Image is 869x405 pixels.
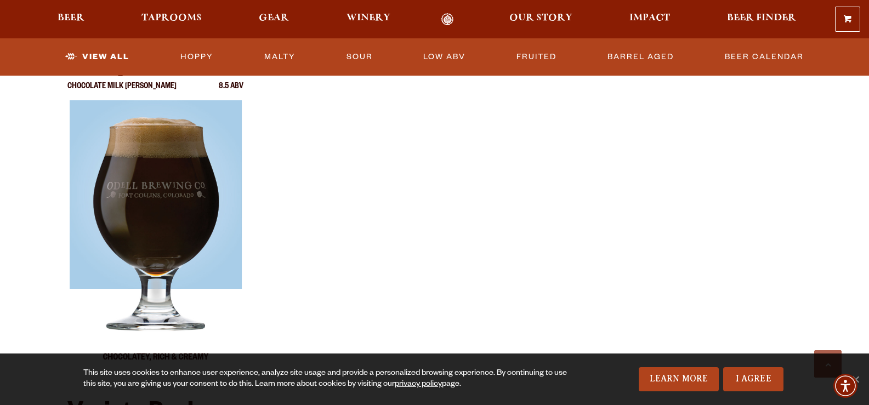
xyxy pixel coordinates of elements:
[342,44,377,70] a: Sour
[67,63,244,374] a: [PERSON_NAME] Chocolate Milk [PERSON_NAME] 8.5 ABV Lugene Lugene
[639,367,719,391] a: Learn More
[727,14,796,22] span: Beer Finder
[260,44,300,70] a: Malty
[833,374,857,398] div: Accessibility Menu
[395,380,442,389] a: privacy policy
[176,44,218,70] a: Hoppy
[141,14,202,22] span: Taprooms
[720,44,808,70] a: Beer Calendar
[629,14,670,22] span: Impact
[603,44,678,70] a: Barrel Aged
[259,14,289,22] span: Gear
[61,44,134,70] a: View All
[502,13,580,26] a: Our Story
[252,13,296,26] a: Gear
[814,350,842,378] a: Scroll to top
[512,44,561,70] a: Fruited
[50,13,92,26] a: Beer
[720,13,803,26] a: Beer Finder
[339,13,397,26] a: Winery
[427,13,468,26] a: Odell Home
[723,367,783,391] a: I Agree
[83,368,572,390] div: This site uses cookies to enhance user experience, analyze site usage and provide a personalized ...
[509,14,572,22] span: Our Story
[69,100,241,374] img: Lugene
[347,14,390,22] span: Winery
[134,13,209,26] a: Taprooms
[58,14,84,22] span: Beer
[419,44,470,70] a: Low ABV
[67,83,177,100] p: Chocolate Milk [PERSON_NAME]
[219,83,243,100] p: 8.5 ABV
[622,13,677,26] a: Impact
